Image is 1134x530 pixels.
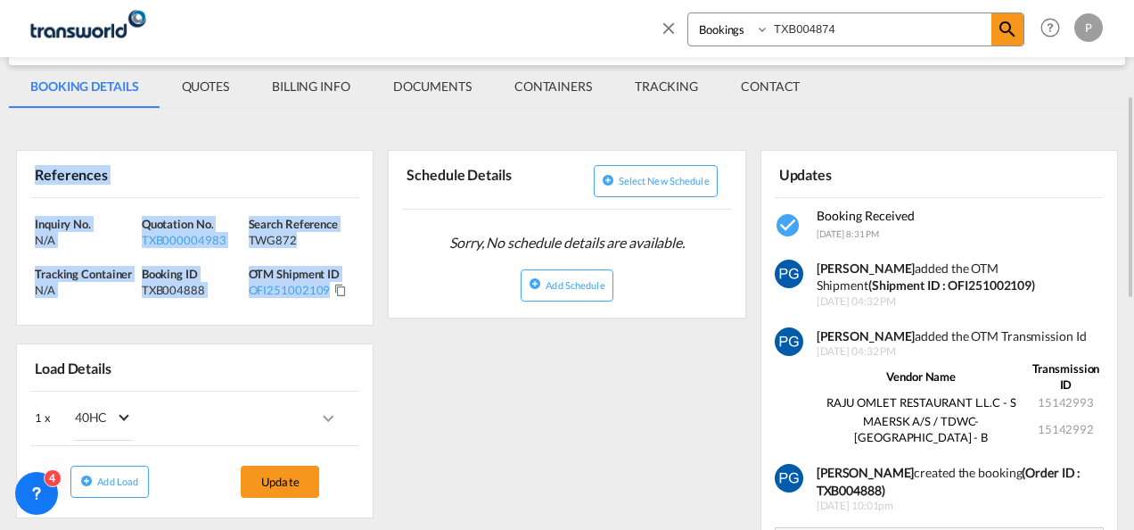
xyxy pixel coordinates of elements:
[817,464,1105,499] div: created the booking
[35,217,91,231] span: Inquiry No.
[30,352,119,383] div: Load Details
[249,217,338,231] span: Search Reference
[817,327,1105,345] div: added the OTM Transmission Id
[817,261,916,276] strong: [PERSON_NAME]
[1074,13,1103,42] div: P
[1035,12,1065,43] span: Help
[1035,12,1074,45] div: Help
[817,260,1105,294] div: added the OTM Shipment
[521,269,612,302] button: icon-plus-circleAdd Schedule
[27,8,147,48] img: f753ae806dec11f0841701cdfdf085c0.png
[1026,412,1105,446] td: 15142992
[817,465,1081,498] b: (Order ID : TXB004888)
[80,475,93,487] md-icon: icon-plus-circle
[249,232,351,248] div: TWG872
[817,208,915,223] span: Booking Received
[18,18,309,37] body: Editor, editor8
[160,65,251,108] md-tab-item: QUOTES
[241,466,319,498] button: Update
[868,277,1035,293] strong: (Shipment ID : OFI251002109)
[402,158,563,202] div: Schedule Details
[30,158,192,189] div: References
[775,211,803,240] md-icon: icon-checkbox-marked-circle
[602,174,614,186] md-icon: icon-plus-circle
[775,327,803,356] img: vm11kgAAAAZJREFUAwCWHwimzl+9jgAAAABJRU5ErkJggg==
[35,396,195,441] div: 1 x
[9,65,821,108] md-pagination-wrapper: Use the left and right arrow keys to navigate between tabs
[142,217,214,231] span: Quotation No.
[493,65,613,108] md-tab-item: CONTAINERS
[97,476,138,487] span: Add Load
[619,175,710,186] span: Select new schedule
[546,279,604,291] span: Add Schedule
[70,466,149,498] button: icon-plus-circleAdd Load
[529,277,541,290] md-icon: icon-plus-circle
[817,412,1026,446] td: MAERSK A/S / TDWC-[GEOGRAPHIC_DATA] - B
[317,408,339,429] md-icon: icons/ic_keyboard_arrow_right_black_24px.svg
[817,499,1105,514] span: [DATE] 10:01pm
[769,13,991,45] input: Enter Booking ID, Reference ID, Order ID
[659,12,687,55] span: icon-close
[613,65,719,108] md-tab-item: TRACKING
[35,267,132,281] span: Tracking Container
[886,369,956,384] strong: Vendor Name
[142,232,244,248] div: TXB000004983
[334,284,347,296] md-icon: Click to Copy
[51,397,147,441] md-select: Choose
[249,282,331,298] div: OFI251002109
[372,65,493,108] md-tab-item: DOCUMENTS
[35,282,137,298] div: N/A
[991,13,1023,46] span: icon-magnify
[659,18,678,37] md-icon: icon-close
[817,465,915,480] b: [PERSON_NAME]
[719,65,821,108] md-tab-item: CONTACT
[1026,393,1105,411] td: 15142993
[997,19,1018,40] md-icon: icon-magnify
[817,228,880,239] span: [DATE] 8:31 PM
[775,260,803,288] img: vm11kgAAAAZJREFUAwCWHwimzl+9jgAAAABJRU5ErkJggg==
[1032,361,1100,392] strong: Transmission ID
[775,464,803,493] img: vm11kgAAAAZJREFUAwCWHwimzl+9jgAAAABJRU5ErkJggg==
[817,344,1105,360] span: [DATE] 04:32 PM
[817,328,916,344] strong: [PERSON_NAME]
[142,282,244,298] div: TXB004888
[142,267,198,281] span: Booking ID
[442,226,692,260] span: Sorry, No schedule details are available.
[817,294,1105,310] span: [DATE] 04:32 PM
[775,158,936,189] div: Updates
[251,65,372,108] md-tab-item: BILLING INFO
[9,65,160,108] md-tab-item: BOOKING DETAILS
[35,232,137,248] div: N/A
[594,165,718,197] button: icon-plus-circleSelect new schedule
[817,393,1026,411] td: RAJU OMLET RESTAURANT L.L.C - S
[249,267,341,281] span: OTM Shipment ID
